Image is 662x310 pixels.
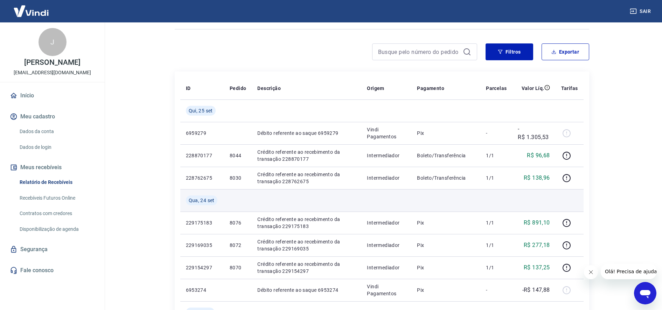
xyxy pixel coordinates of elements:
p: 1/1 [486,264,507,271]
p: R$ 277,18 [524,241,550,249]
a: Relatório de Recebíveis [17,175,96,190]
p: 229169035 [186,242,218,249]
p: -R$ 1.305,53 [518,125,550,142]
p: 1/1 [486,242,507,249]
p: - [486,130,507,137]
a: Segurança [8,242,96,257]
p: ID [186,85,191,92]
p: 1/1 [486,152,507,159]
p: Pix [417,287,475,294]
p: Descrição [257,85,281,92]
iframe: Botão para abrir a janela de mensagens [634,282,656,304]
p: -R$ 147,88 [522,286,550,294]
p: Crédito referente ao recebimento da transação 228762675 [257,171,356,185]
p: Pix [417,130,475,137]
button: Exportar [542,43,589,60]
a: Contratos com credores [17,206,96,221]
span: Qui, 25 set [189,107,213,114]
a: Disponibilização de agenda [17,222,96,236]
a: Recebíveis Futuros Online [17,191,96,205]
p: - [486,287,507,294]
p: 229175183 [186,219,218,226]
p: Crédito referente ao recebimento da transação 228870177 [257,149,356,163]
p: Crédito referente ao recebimento da transação 229169035 [257,238,356,252]
p: Intermediador [367,174,406,181]
a: Dados de login [17,140,96,154]
iframe: Fechar mensagem [584,265,598,279]
p: Crédito referente ao recebimento da transação 229175183 [257,216,356,230]
p: Boleto/Transferência [417,152,475,159]
p: Vindi Pagamentos [367,283,406,297]
p: 228762675 [186,174,218,181]
p: Pedido [230,85,246,92]
p: 8076 [230,219,246,226]
p: Débito referente ao saque 6959279 [257,130,356,137]
img: Vindi [8,0,54,22]
div: J [39,28,67,56]
p: 229154297 [186,264,218,271]
p: 8044 [230,152,246,159]
p: Intermediador [367,264,406,271]
button: Meu cadastro [8,109,96,124]
span: Olá! Precisa de ajuda? [4,5,59,11]
p: Pagamento [417,85,444,92]
a: Início [8,88,96,103]
p: 1/1 [486,174,507,181]
p: Boleto/Transferência [417,174,475,181]
p: Valor Líq. [522,85,544,92]
p: 6953274 [186,287,218,294]
p: R$ 138,96 [524,174,550,182]
p: 8070 [230,264,246,271]
p: Parcelas [486,85,507,92]
p: 6959279 [186,130,218,137]
p: Crédito referente ao recebimento da transação 229154297 [257,261,356,275]
p: Pix [417,242,475,249]
button: Filtros [486,43,533,60]
p: Débito referente ao saque 6953274 [257,287,356,294]
p: Intermediador [367,242,406,249]
button: Meus recebíveis [8,160,96,175]
a: Dados da conta [17,124,96,139]
p: 228870177 [186,152,218,159]
p: 1/1 [486,219,507,226]
p: 8030 [230,174,246,181]
p: Pix [417,264,475,271]
p: R$ 96,68 [527,151,550,160]
span: Qua, 24 set [189,197,215,204]
p: Pix [417,219,475,226]
p: Intermediador [367,152,406,159]
p: Vindi Pagamentos [367,126,406,140]
button: Sair [628,5,654,18]
p: Origem [367,85,384,92]
p: R$ 891,10 [524,219,550,227]
iframe: Mensagem da empresa [601,264,656,279]
input: Busque pelo número do pedido [378,47,460,57]
a: Fale conosco [8,263,96,278]
p: R$ 137,25 [524,263,550,272]
p: Intermediador [367,219,406,226]
p: Tarifas [561,85,578,92]
p: 8072 [230,242,246,249]
p: [PERSON_NAME] [24,59,80,66]
p: [EMAIL_ADDRESS][DOMAIN_NAME] [14,69,91,76]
